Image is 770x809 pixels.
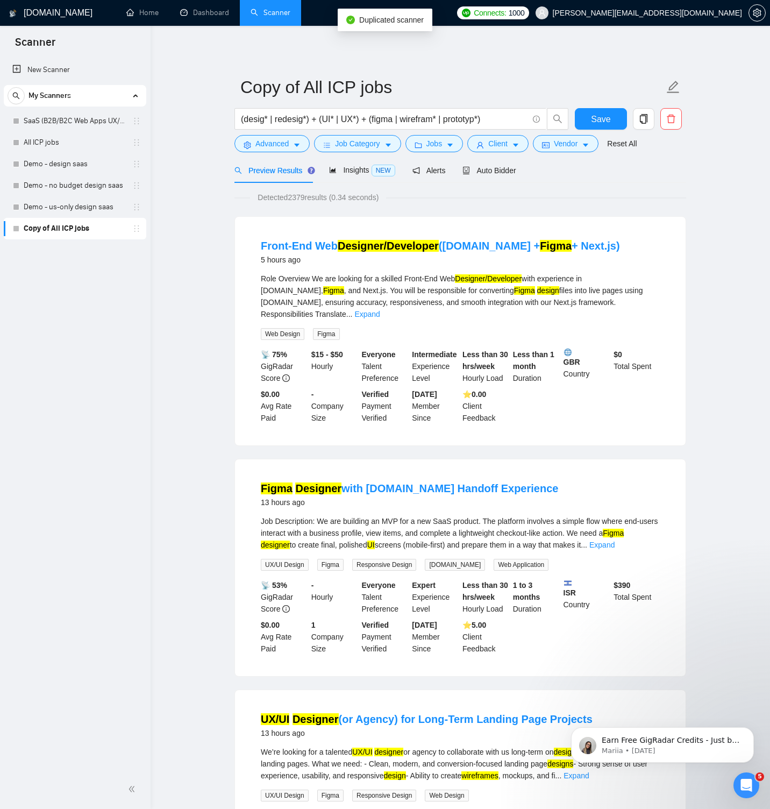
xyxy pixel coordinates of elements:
input: Search Freelance Jobs... [241,112,528,126]
div: 5 hours ago [261,253,620,266]
mark: UX/UI [261,713,289,725]
span: holder [132,224,141,233]
button: Save [575,108,627,130]
img: 🇮🇱 [564,579,572,587]
div: Payment Verified [360,388,410,424]
b: GBR [564,349,610,366]
mark: designer [374,748,403,756]
mark: Designer/Developer [455,274,522,283]
span: caret-down [512,141,519,149]
a: New Scanner [12,59,138,81]
a: Front-End WebDesigner/Developer([DOMAIN_NAME] +Figma+ Next.js) [261,240,620,252]
b: $ 390 [614,581,630,590]
span: [DOMAIN_NAME] [425,559,485,571]
a: Figma Designerwith [DOMAIN_NAME] Handoff Experience [261,482,558,494]
span: Web Design [425,790,468,801]
div: Hourly Load [460,349,511,384]
button: search [547,108,568,130]
b: 1 to 3 months [513,581,540,601]
mark: Figma [323,286,344,295]
span: Figma [313,328,339,340]
b: Intermediate [412,350,457,359]
a: Expand [354,310,380,318]
mark: design [537,286,559,295]
span: ... [346,310,353,318]
a: searchScanner [251,8,290,17]
mark: Figma [603,529,624,537]
b: [DATE] [412,390,437,399]
b: Verified [362,621,389,629]
button: settingAdvancedcaret-down [234,135,310,152]
input: Scanner name... [240,74,664,101]
mark: Figma [261,482,293,494]
div: Experience Level [410,349,460,384]
span: holder [132,138,141,147]
b: 1 [311,621,316,629]
span: idcard [542,141,550,149]
img: 🌐 [564,349,572,356]
div: Country [561,579,612,615]
b: Everyone [362,581,396,590]
b: 📡 75% [261,350,287,359]
div: Company Size [309,619,360,655]
span: Client [488,138,508,150]
span: Web Design [261,328,304,340]
b: Verified [362,390,389,399]
span: Responsive Design [352,790,416,801]
span: user [538,9,546,17]
div: Total Spent [611,579,662,615]
span: Advanced [255,138,289,150]
a: dashboardDashboard [180,8,229,17]
div: Member Since [410,388,460,424]
button: userClientcaret-down [467,135,529,152]
button: copy [633,108,654,130]
span: caret-down [582,141,589,149]
span: holder [132,181,141,190]
b: [DATE] [412,621,437,629]
div: Total Spent [611,349,662,384]
a: Demo - no budget design saas [24,175,126,196]
b: Expert [412,581,436,590]
b: $0.00 [261,621,280,629]
mark: Designer [295,482,341,494]
span: Alerts [412,166,446,175]
div: Talent Preference [360,349,410,384]
span: Connects: [474,7,506,19]
li: New Scanner [4,59,146,81]
span: Vendor [554,138,577,150]
div: Hourly [309,349,360,384]
b: $15 - $50 [311,350,343,359]
div: Member Since [410,619,460,655]
span: folder [415,141,422,149]
mark: Figma [540,240,572,252]
mark: design [384,771,406,780]
a: setting [748,9,766,17]
iframe: Intercom notifications message [555,705,770,780]
span: ... [581,541,587,549]
span: Insights [329,166,395,174]
mark: designer [261,541,290,549]
div: Avg Rate Paid [259,388,309,424]
b: ⭐️ 0.00 [462,390,486,399]
div: Client Feedback [460,619,511,655]
div: Payment Verified [360,619,410,655]
b: - [311,390,314,399]
div: We’re looking for a talented or agency to collaborate with us long-term on high-converting landin... [261,746,660,782]
span: holder [132,203,141,211]
span: Scanner [6,34,64,57]
span: area-chart [329,166,337,174]
span: setting [749,9,765,17]
a: Demo - us-only design saas [24,196,126,218]
b: Less than 30 hrs/week [462,581,508,601]
span: edit [666,80,680,94]
span: setting [244,141,251,149]
mark: Designer/Developer [338,240,439,252]
mark: Designer [293,713,339,725]
a: Reset All [607,138,637,150]
span: notification [412,167,420,174]
div: Talent Preference [360,579,410,615]
div: Role Overview We are looking for a skilled Front-End Web with experience in [DOMAIN_NAME], , and ... [261,273,660,320]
